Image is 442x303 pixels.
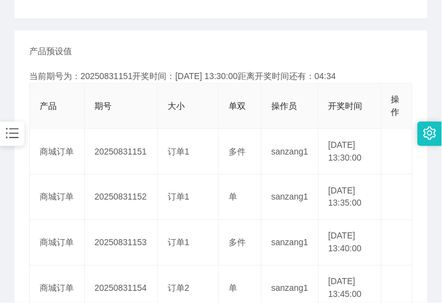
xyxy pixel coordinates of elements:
td: [DATE] 13:30:00 [319,129,382,175]
i: 图标: setting [423,127,437,140]
span: 大小 [168,101,185,111]
span: 多件 [229,238,246,248]
td: sanzang1 [262,129,319,175]
span: 单 [229,284,237,293]
span: 操作员 [271,101,297,111]
td: 商城订单 [30,220,85,266]
td: [DATE] 13:40:00 [319,220,382,266]
div: 当前期号为：20250831151开奖时间：[DATE] 13:30:00距离开奖时间还有：04:34 [29,70,413,83]
span: 产品 [40,101,57,111]
span: 多件 [229,147,246,156]
td: 20250831152 [85,175,158,220]
span: 单双 [229,101,246,111]
td: 20250831151 [85,129,158,175]
span: 单 [229,192,237,202]
td: sanzang1 [262,175,319,220]
span: 订单1 [168,192,190,202]
span: 操作 [391,94,400,117]
i: 图标: bars [4,125,20,141]
span: 订单2 [168,284,190,293]
span: 产品预设值 [29,45,72,58]
span: 期号 [94,101,112,111]
span: 开奖时间 [329,101,363,111]
td: [DATE] 13:35:00 [319,175,382,220]
span: 订单1 [168,238,190,248]
td: sanzang1 [262,220,319,266]
td: 20250831153 [85,220,158,266]
span: 订单1 [168,147,190,156]
td: 商城订单 [30,175,85,220]
td: 商城订单 [30,129,85,175]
